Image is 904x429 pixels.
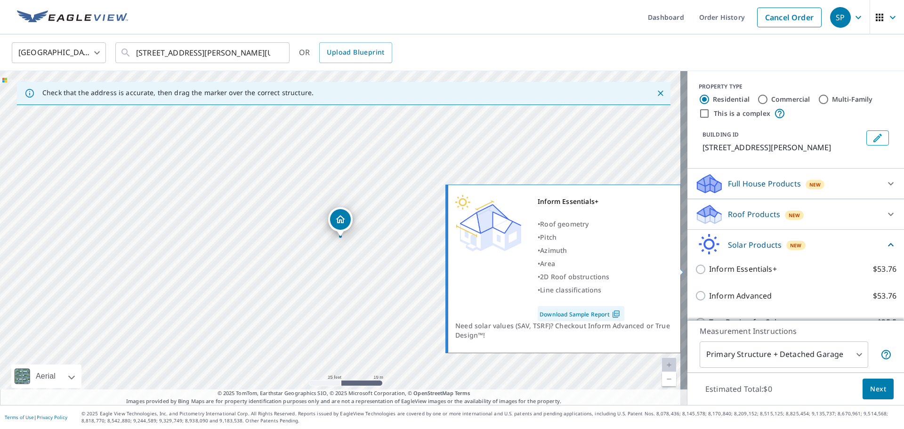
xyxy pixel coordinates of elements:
[540,219,589,228] span: Roof geometry
[413,389,453,397] a: OpenStreetMap
[700,325,892,337] p: Measurement Instructions
[771,95,810,104] label: Commercial
[610,310,622,318] img: Pdf Icon
[728,178,801,189] p: Full House Products
[654,87,667,99] button: Close
[17,10,128,24] img: EV Logo
[695,203,896,226] div: Roof ProductsNew
[328,207,353,236] div: Dropped pin, building 1, Residential property, 92 Waln Rd Chesterfield, NJ 08515
[81,410,899,424] p: © 2025 Eagle View Technologies, Inc. and Pictometry International Corp. All Rights Reserved. Repo...
[327,47,384,58] span: Upload Blueprint
[540,285,601,294] span: Line classifications
[455,321,673,340] div: Need solar values (SAV, TSRF)? Checkout Inform Advanced or True Design™!
[830,7,851,28] div: SP
[713,95,750,104] label: Residential
[11,364,81,388] div: Aerial
[538,244,624,257] div: •
[695,234,896,256] div: Solar ProductsNew
[873,263,896,275] p: $53.76
[709,263,777,275] p: Inform Essentials+
[538,257,624,270] div: •
[538,306,624,321] a: Download Sample Report
[873,290,896,302] p: $53.76
[866,130,889,146] button: Edit building 1
[218,389,470,397] span: © 2025 TomTom, Earthstar Geographics SIO, © 2025 Microsoft Corporation, ©
[538,218,624,231] div: •
[709,290,772,302] p: Inform Advanced
[540,259,555,268] span: Area
[538,231,624,244] div: •
[709,316,784,328] p: TrueDesign for Sales
[538,270,624,283] div: •
[538,283,624,297] div: •
[698,379,780,399] p: Estimated Total: $0
[12,40,106,66] div: [GEOGRAPHIC_DATA]
[540,246,567,255] span: Azimuth
[757,8,822,27] a: Cancel Order
[662,358,676,372] a: Current Level 20, Zoom In Disabled
[540,272,609,281] span: 2D Roof obstructions
[319,42,392,63] a: Upload Blueprint
[455,389,470,397] a: Terms
[728,239,782,251] p: Solar Products
[702,130,739,138] p: BUILDING ID
[699,82,893,91] div: PROPERTY TYPE
[695,172,896,195] div: Full House ProductsNew
[880,349,892,360] span: Your report will include the primary structure and a detached garage if one exists.
[870,383,886,395] span: Next
[790,242,802,249] span: New
[702,142,863,153] p: [STREET_ADDRESS][PERSON_NAME]
[540,233,557,242] span: Pitch
[136,40,270,66] input: Search by address or latitude-longitude
[700,341,868,368] div: Primary Structure + Detached Garage
[33,364,58,388] div: Aerial
[877,316,896,328] p: $25.5
[538,195,624,208] div: Inform Essentials+
[809,181,821,188] span: New
[832,95,873,104] label: Multi-Family
[863,379,894,400] button: Next
[662,372,676,386] a: Current Level 20, Zoom Out
[789,211,800,219] span: New
[42,89,314,97] p: Check that the address is accurate, then drag the marker over the correct structure.
[728,209,780,220] p: Roof Products
[37,414,67,421] a: Privacy Policy
[299,42,392,63] div: OR
[5,414,67,420] p: |
[455,195,521,251] img: Premium
[5,414,34,421] a: Terms of Use
[714,109,770,118] label: This is a complex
